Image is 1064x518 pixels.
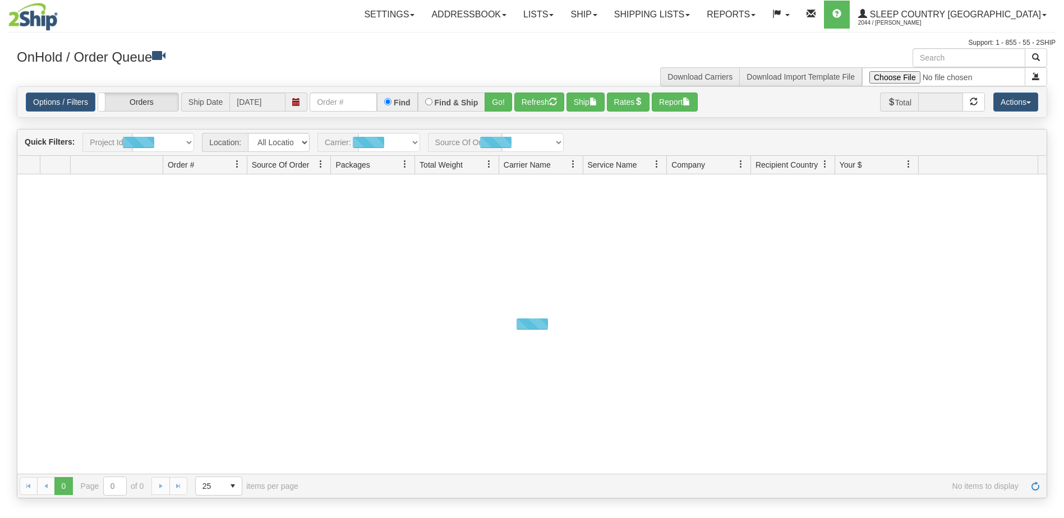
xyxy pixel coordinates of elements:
h3: OnHold / Order Queue [17,48,524,64]
span: select [224,477,242,495]
a: Lists [515,1,562,29]
label: Quick Filters: [25,136,75,147]
div: Support: 1 - 855 - 55 - 2SHIP [8,38,1056,48]
span: Source Of Order [252,159,310,170]
span: Page of 0 [81,477,144,496]
span: Order # [168,159,194,170]
a: Company filter column settings [731,155,750,174]
button: Search [1025,48,1047,67]
button: Refresh [514,92,564,112]
span: 25 [202,480,217,492]
img: logo2044.jpg [8,3,58,31]
span: Total Weight [420,159,463,170]
a: Recipient Country filter column settings [816,155,835,174]
a: Sleep Country [GEOGRAPHIC_DATA] 2044 / [PERSON_NAME] [850,1,1055,29]
span: Company [671,159,705,170]
label: Find [394,99,411,107]
a: Total Weight filter column settings [480,155,499,174]
a: Your $ filter column settings [899,155,918,174]
button: Ship [566,92,605,112]
label: Orders [98,93,178,111]
span: Location: [202,133,248,152]
a: Options / Filters [26,92,95,112]
a: Addressbook [423,1,515,29]
span: Packages [335,159,370,170]
div: grid toolbar [17,129,1047,156]
a: Source Of Order filter column settings [311,155,330,174]
span: Recipient Country [756,159,818,170]
a: Settings [356,1,423,29]
a: Service Name filter column settings [647,155,666,174]
a: Refresh [1026,477,1044,495]
a: Packages filter column settings [395,155,414,174]
input: Order # [310,92,377,112]
input: Search [913,48,1025,67]
a: Download Import Template File [747,72,855,81]
span: Page sizes drop down [195,477,242,496]
a: Carrier Name filter column settings [564,155,583,174]
button: Rates [607,92,650,112]
span: Service Name [588,159,637,170]
span: Carrier Name [504,159,551,170]
span: 2044 / [PERSON_NAME] [858,17,942,29]
span: No items to display [314,482,1019,491]
a: Order # filter column settings [228,155,247,174]
input: Import [862,67,1025,86]
button: Go! [485,92,512,112]
a: Download Carriers [667,72,733,81]
span: Ship Date [181,92,229,112]
a: Shipping lists [606,1,698,29]
span: Sleep Country [GEOGRAPHIC_DATA] [867,10,1041,19]
label: Find & Ship [435,99,478,107]
button: Actions [993,92,1038,112]
a: Reports [698,1,764,29]
span: Page 0 [54,477,72,495]
span: Your $ [840,159,862,170]
button: Report [652,92,698,112]
a: Ship [562,1,605,29]
span: items per page [195,477,298,496]
span: Total [880,92,919,112]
